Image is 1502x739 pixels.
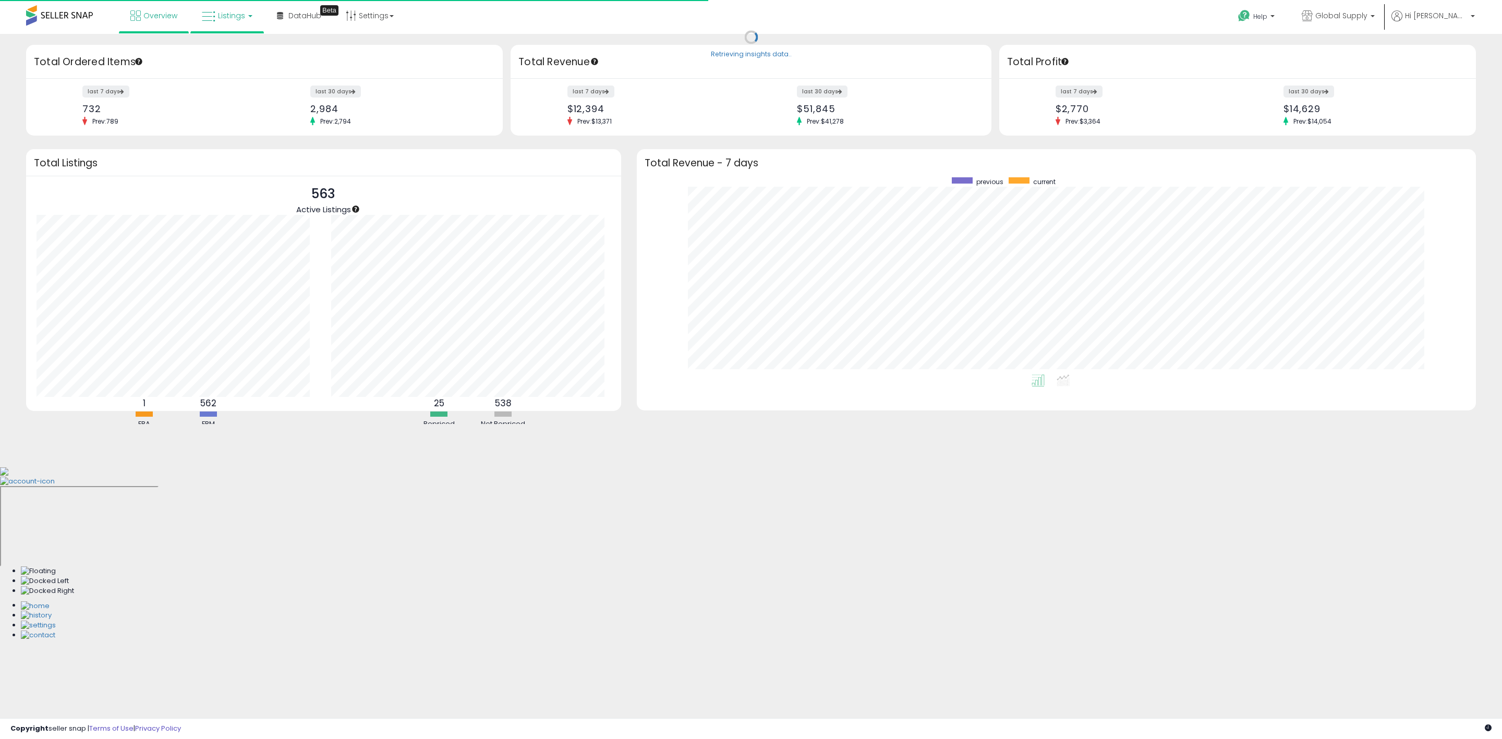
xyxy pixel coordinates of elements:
[310,103,484,114] div: 2,984
[315,117,356,126] span: Prev: 2,794
[495,397,512,409] b: 538
[143,397,146,409] b: 1
[21,586,74,596] img: Docked Right
[113,419,175,429] div: FBA
[572,117,617,126] span: Prev: $13,371
[310,86,361,98] label: last 30 days
[645,159,1468,167] h3: Total Revenue - 7 days
[1060,57,1070,66] div: Tooltip anchor
[434,397,444,409] b: 25
[1056,86,1103,98] label: last 7 days
[218,10,245,21] span: Listings
[590,57,599,66] div: Tooltip anchor
[1288,117,1337,126] span: Prev: $14,054
[472,419,535,429] div: Not Repriced
[567,86,614,98] label: last 7 days
[351,204,360,214] div: Tooltip anchor
[1405,10,1468,21] span: Hi [PERSON_NAME]
[976,177,1003,186] span: previous
[711,50,792,59] div: Retrieving insights data..
[87,117,124,126] span: Prev: 789
[320,5,338,16] div: Tooltip anchor
[1056,103,1230,114] div: $2,770
[1283,103,1458,114] div: $14,629
[1230,2,1285,34] a: Help
[134,57,143,66] div: Tooltip anchor
[1253,12,1267,21] span: Help
[21,601,50,611] img: Home
[797,86,847,98] label: last 30 days
[21,621,56,631] img: Settings
[1391,10,1475,34] a: Hi [PERSON_NAME]
[1315,10,1367,21] span: Global Supply
[200,397,216,409] b: 562
[1033,177,1056,186] span: current
[408,419,470,429] div: Repriced
[288,10,321,21] span: DataHub
[567,103,743,114] div: $12,394
[21,611,52,621] img: History
[802,117,849,126] span: Prev: $41,278
[34,55,495,69] h3: Total Ordered Items
[21,566,56,576] img: Floating
[1238,9,1251,22] i: Get Help
[296,184,351,204] p: 563
[143,10,177,21] span: Overview
[21,576,69,586] img: Docked Left
[82,86,129,98] label: last 7 days
[1060,117,1106,126] span: Prev: $3,364
[82,103,257,114] div: 732
[177,419,239,429] div: FBM
[797,103,973,114] div: $51,845
[1283,86,1334,98] label: last 30 days
[1007,55,1468,69] h3: Total Profit
[34,159,613,167] h3: Total Listings
[21,631,55,640] img: Contact
[296,204,351,215] span: Active Listings
[518,55,984,69] h3: Total Revenue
